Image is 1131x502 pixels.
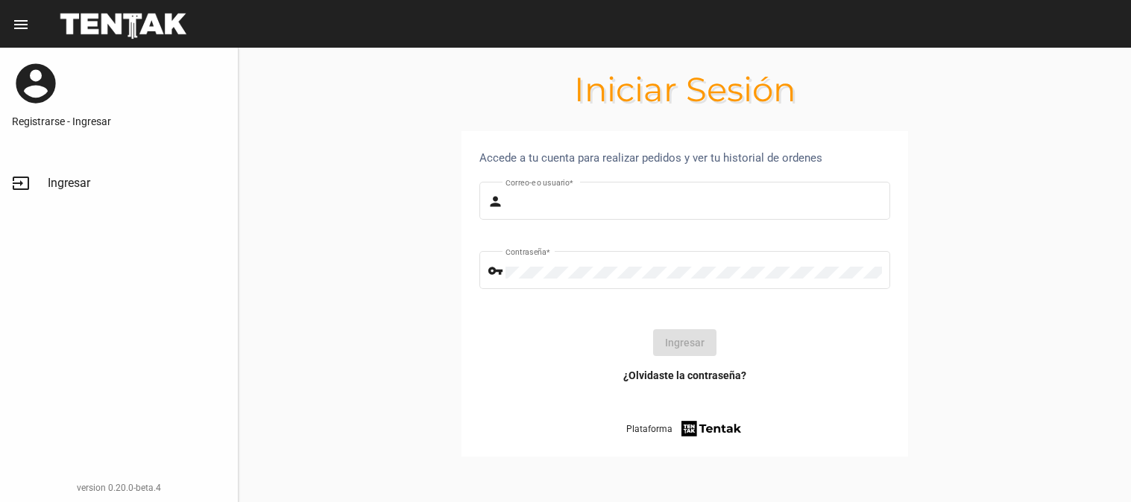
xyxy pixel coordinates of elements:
mat-icon: person [488,193,505,211]
a: Plataforma [626,419,743,439]
button: Ingresar [653,329,716,356]
mat-icon: input [12,174,30,192]
span: Ingresar [48,176,90,191]
mat-icon: account_circle [12,60,60,107]
div: version 0.20.0-beta.4 [12,480,226,495]
div: Accede a tu cuenta para realizar pedidos y ver tu historial de ordenes [479,149,890,167]
h1: Iniciar Sesión [239,77,1131,101]
a: ¿Olvidaste la contraseña? [623,368,746,383]
mat-icon: menu [12,16,30,34]
mat-icon: vpn_key [488,262,505,280]
span: Plataforma [626,422,672,436]
img: tentak-firm.png [679,419,743,439]
a: Registrarse - Ingresar [12,114,226,129]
